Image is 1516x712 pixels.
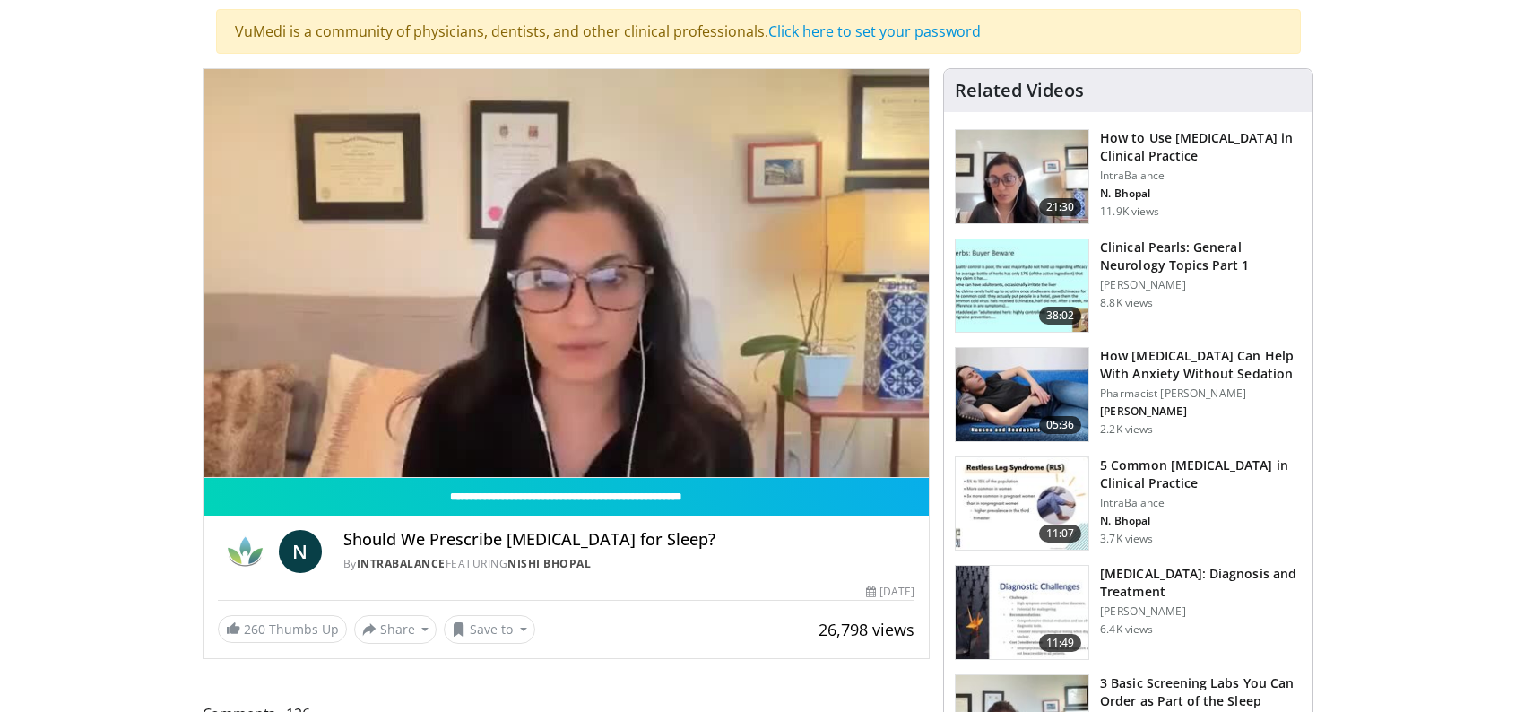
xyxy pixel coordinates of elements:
[1100,386,1302,401] p: Pharmacist [PERSON_NAME]
[1100,296,1153,310] p: 8.8K views
[956,239,1088,333] img: 91ec4e47-6cc3-4d45-a77d-be3eb23d61cb.150x105_q85_crop-smart_upscale.jpg
[1100,187,1302,201] p: N. Bhopal
[955,565,1302,660] a: 11:49 [MEDICAL_DATA]: Diagnosis and Treatment [PERSON_NAME] 6.4K views
[956,457,1088,551] img: e41a58fc-c8b3-4e06-accc-3dd0b2ae14cc.150x105_q85_crop-smart_upscale.jpg
[1100,514,1302,528] p: N. Bhopal
[956,130,1088,223] img: 662646f3-24dc-48fd-91cb-7f13467e765c.150x105_q85_crop-smart_upscale.jpg
[1100,622,1153,637] p: 6.4K views
[507,556,591,571] a: Nishi Bhopal
[1100,604,1302,619] p: [PERSON_NAME]
[218,615,347,643] a: 260 Thumbs Up
[955,129,1302,224] a: 21:30 How to Use [MEDICAL_DATA] in Clinical Practice IntraBalance N. Bhopal 11.9K views
[1100,278,1302,292] p: [PERSON_NAME]
[1039,525,1082,543] span: 11:07
[343,530,915,550] h4: Should We Prescribe [MEDICAL_DATA] for Sleep?
[768,22,981,41] a: Click here to set your password
[1100,129,1302,165] h3: How to Use [MEDICAL_DATA] in Clinical Practice
[1100,239,1302,274] h3: Clinical Pearls: General Neurology Topics Part 1
[279,530,322,573] a: N
[1039,634,1082,652] span: 11:49
[1100,347,1302,383] h3: How [MEDICAL_DATA] Can Help With Anxiety Without Sedation
[204,69,930,478] video-js: Video Player
[1100,422,1153,437] p: 2.2K views
[819,619,914,640] span: 26,798 views
[1039,416,1082,434] span: 05:36
[1100,204,1159,219] p: 11.9K views
[956,566,1088,659] img: 6e0bc43b-d42b-409a-85fd-0f454729f2ca.150x105_q85_crop-smart_upscale.jpg
[1100,456,1302,492] h3: 5 Common [MEDICAL_DATA] in Clinical Practice
[955,347,1302,442] a: 05:36 How [MEDICAL_DATA] Can Help With Anxiety Without Sedation Pharmacist [PERSON_NAME] [PERSON_...
[357,556,446,571] a: IntraBalance
[444,615,535,644] button: Save to
[955,80,1084,101] h4: Related Videos
[216,9,1301,54] div: VuMedi is a community of physicians, dentists, and other clinical professionals.
[244,621,265,638] span: 260
[1100,169,1302,183] p: IntraBalance
[354,615,437,644] button: Share
[218,530,272,573] img: IntraBalance
[866,584,914,600] div: [DATE]
[1039,307,1082,325] span: 38:02
[1039,198,1082,216] span: 21:30
[956,348,1088,441] img: 7bfe4765-2bdb-4a7e-8d24-83e30517bd33.150x105_q85_crop-smart_upscale.jpg
[1100,532,1153,546] p: 3.7K views
[1100,496,1302,510] p: IntraBalance
[1100,565,1302,601] h3: [MEDICAL_DATA]: Diagnosis and Treatment
[1100,404,1302,419] p: [PERSON_NAME]
[955,456,1302,551] a: 11:07 5 Common [MEDICAL_DATA] in Clinical Practice IntraBalance N. Bhopal 3.7K views
[343,556,915,572] div: By FEATURING
[955,239,1302,334] a: 38:02 Clinical Pearls: General Neurology Topics Part 1 [PERSON_NAME] 8.8K views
